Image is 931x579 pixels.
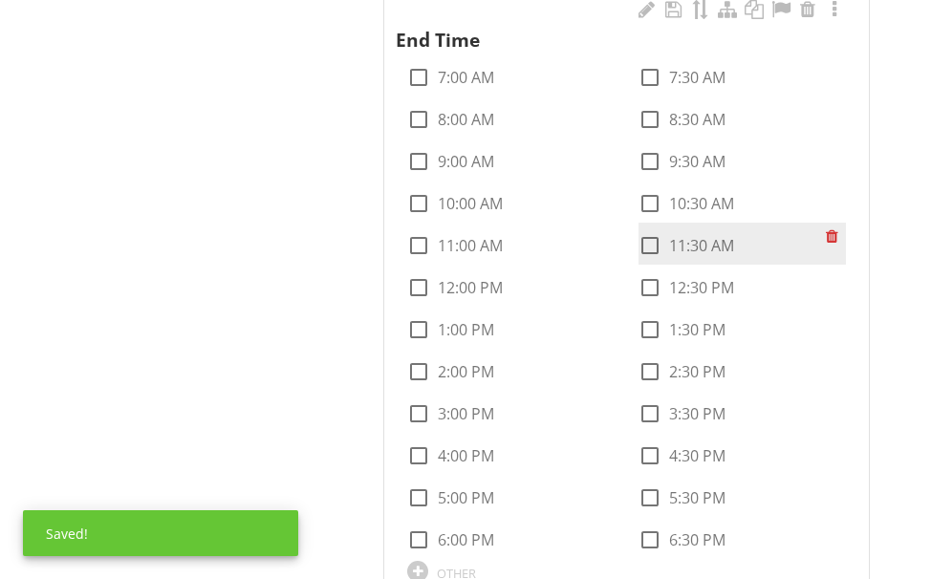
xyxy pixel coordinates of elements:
[438,488,494,507] label: 5:00 PM
[669,278,734,297] label: 12:30 PM
[669,320,725,339] label: 1:30 PM
[669,530,725,549] label: 6:30 PM
[438,530,494,549] label: 6:00 PM
[438,362,494,381] label: 2:00 PM
[669,362,725,381] label: 2:30 PM
[669,194,734,213] label: 10:30 AM
[669,152,725,171] label: 9:30 AM
[438,68,494,87] label: 7:00 AM
[669,404,725,423] label: 3:30 PM
[669,110,725,129] label: 8:30 AM
[438,152,494,171] label: 9:00 AM
[438,446,494,465] label: 4:00 PM
[438,236,503,255] label: 11:00 AM
[23,510,298,556] div: Saved!
[438,278,503,297] label: 12:00 PM
[438,404,494,423] label: 3:00 PM
[669,68,725,87] label: 7:30 AM
[669,488,725,507] label: 5:30 PM
[438,320,494,339] label: 1:00 PM
[438,110,494,129] label: 8:00 AM
[438,194,503,213] label: 10:00 AM
[669,446,725,465] label: 4:30 PM
[669,236,734,255] label: 11:30 AM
